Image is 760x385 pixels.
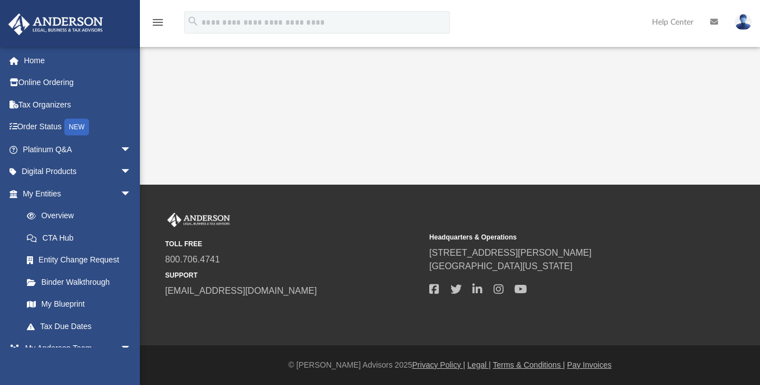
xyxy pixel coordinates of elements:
a: Platinum Q&Aarrow_drop_down [8,138,148,161]
a: menu [151,21,165,29]
a: 800.706.4741 [165,255,220,264]
a: Privacy Policy | [412,360,466,369]
a: My Anderson Teamarrow_drop_down [8,337,143,360]
a: Legal | [467,360,491,369]
a: Terms & Conditions | [493,360,565,369]
a: CTA Hub [16,227,148,249]
i: search [187,15,199,27]
a: Digital Productsarrow_drop_down [8,161,148,183]
small: TOLL FREE [165,239,421,249]
span: arrow_drop_down [120,161,143,184]
span: arrow_drop_down [120,182,143,205]
div: © [PERSON_NAME] Advisors 2025 [140,359,760,371]
a: [STREET_ADDRESS][PERSON_NAME] [429,248,592,257]
a: Binder Walkthrough [16,271,148,293]
span: arrow_drop_down [120,337,143,360]
img: User Pic [735,14,752,30]
a: Tax Organizers [8,93,148,116]
a: Entity Change Request [16,249,148,271]
a: Order StatusNEW [8,116,148,139]
a: My Entitiesarrow_drop_down [8,182,148,205]
img: Anderson Advisors Platinum Portal [5,13,106,35]
a: [GEOGRAPHIC_DATA][US_STATE] [429,261,573,271]
img: Anderson Advisors Platinum Portal [165,213,232,227]
a: [EMAIL_ADDRESS][DOMAIN_NAME] [165,286,317,295]
a: Home [8,49,148,72]
a: My Blueprint [16,293,143,316]
small: Headquarters & Operations [429,232,686,242]
i: menu [151,16,165,29]
a: Online Ordering [8,72,148,94]
a: Tax Due Dates [16,315,148,337]
div: NEW [64,119,89,135]
small: SUPPORT [165,270,421,280]
a: Pay Invoices [567,360,611,369]
span: arrow_drop_down [120,138,143,161]
a: Overview [16,205,148,227]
